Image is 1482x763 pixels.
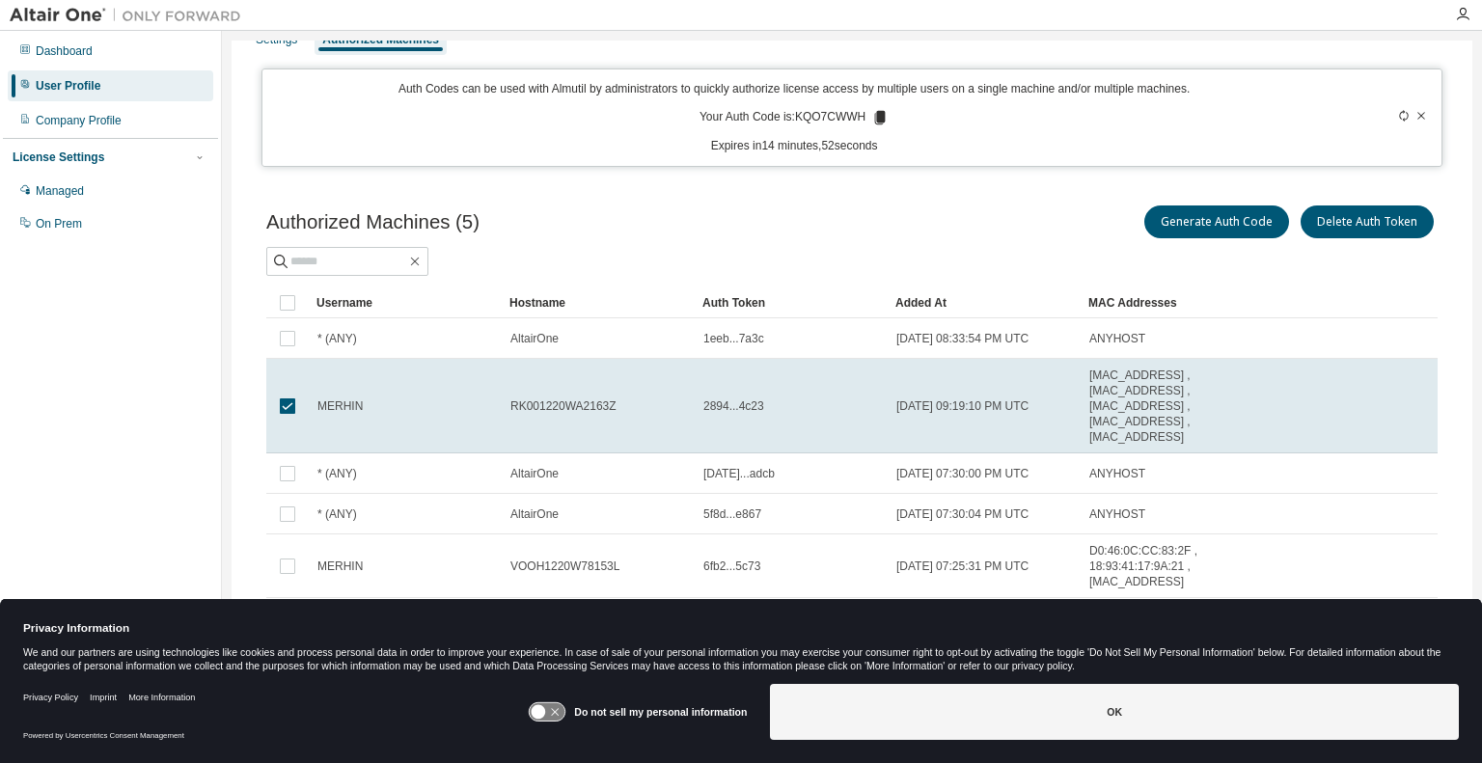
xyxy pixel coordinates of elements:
div: License Settings [13,150,104,165]
span: Authorized Machines (5) [266,211,480,233]
p: Auth Codes can be used with Almutil by administrators to quickly authorize license access by mult... [274,81,1314,97]
span: AltairOne [510,506,559,522]
div: Dashboard [36,43,93,59]
div: Added At [895,287,1073,318]
div: Managed [36,183,84,199]
span: D0:46:0C:CC:83:2F , 18:93:41:17:9A:21 , [MAC_ADDRESS] [1089,543,1224,589]
span: ANYHOST [1089,331,1145,346]
span: AltairOne [510,466,559,481]
span: * (ANY) [317,506,357,522]
div: Company Profile [36,113,122,128]
span: ANYHOST [1089,466,1145,481]
img: Altair One [10,6,251,25]
span: VOOH1220W78153L [510,559,619,574]
span: 1eeb...7a3c [703,331,764,346]
p: Your Auth Code is: KQO7CWWH [700,109,889,126]
span: MERHIN [317,559,363,574]
span: [DATE]...adcb [703,466,775,481]
div: User Profile [36,78,100,94]
span: [DATE] 07:30:00 PM UTC [896,466,1029,481]
span: 2894...4c23 [703,398,764,414]
div: MAC Addresses [1088,287,1225,318]
div: Hostname [509,287,687,318]
div: Auth Token [702,287,880,318]
span: MERHIN [317,398,363,414]
span: RK001220WA2163Z [510,398,617,414]
div: Username [316,287,494,318]
span: [DATE] 09:19:10 PM UTC [896,398,1029,414]
span: AltairOne [510,331,559,346]
span: 5f8d...e867 [703,506,761,522]
span: 6fb2...5c73 [703,559,760,574]
button: Delete Auth Token [1301,205,1434,238]
span: ANYHOST [1089,506,1145,522]
span: * (ANY) [317,331,357,346]
span: [MAC_ADDRESS] , [MAC_ADDRESS] , [MAC_ADDRESS] , [MAC_ADDRESS] , [MAC_ADDRESS] [1089,368,1224,445]
span: * (ANY) [317,466,357,481]
span: [DATE] 07:30:04 PM UTC [896,506,1029,522]
span: [DATE] 08:33:54 PM UTC [896,331,1029,346]
span: [DATE] 07:25:31 PM UTC [896,559,1029,574]
button: Generate Auth Code [1144,205,1289,238]
p: Expires in 14 minutes, 52 seconds [274,138,1314,154]
div: On Prem [36,216,82,232]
